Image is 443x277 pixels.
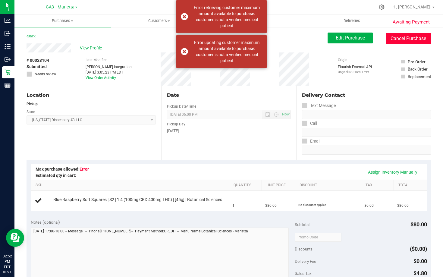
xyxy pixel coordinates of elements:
[14,14,111,27] a: Purchases
[366,183,391,188] a: Tax
[80,167,89,172] span: Error
[6,229,24,247] iframe: Resource center
[413,258,427,264] span: $0.00
[232,203,234,209] span: 1
[295,271,312,276] span: Sales Tax
[265,203,277,209] span: $80.00
[27,57,49,64] span: # 00028104
[336,35,365,41] span: Edit Purchase
[111,18,207,24] span: Customers
[234,183,259,188] a: Quantity
[36,183,227,188] a: SKU
[191,39,262,64] div: Error updating customer maximum amount available to purchase: customer is not a verified medical ...
[392,5,432,9] span: Hi, [PERSON_NAME]!
[167,128,291,134] div: [DATE]
[335,18,368,24] span: Deliveries
[338,57,347,63] label: Origin
[5,69,11,75] inline-svg: Retail
[86,70,132,75] div: [DATE] 3:05:23 PM EDT
[5,82,11,88] inline-svg: Reports
[398,183,424,188] a: Total
[27,34,36,38] a: Back
[53,197,222,203] span: Blue Raspberry Soft Squares | S2 | 1:4 (100mg CBD:400mg THC) | [45g] | Botanical Sciences
[302,101,336,110] label: Text Message
[36,173,76,178] span: Estimated qty in cart:
[304,14,400,27] a: Deliveries
[413,270,427,276] span: $4.80
[46,5,74,10] span: GA3 - Marietta
[3,253,12,270] p: 02:52 PM EDT
[364,167,421,177] a: Assign Inventory Manually
[302,128,431,137] input: Format: (999) 999-9999
[86,64,132,70] div: [PERSON_NAME] Integration
[364,203,374,209] span: $0.00
[338,70,372,74] p: Original ID: 315901799
[295,259,316,264] span: Delivery Fee
[298,203,326,206] span: No discounts applied
[302,92,431,99] div: Delivery Contact
[302,119,317,128] label: Call
[35,71,56,77] span: Needs review
[86,57,108,63] label: Last Modified
[386,33,431,44] button: Cancel Purchase
[27,102,38,106] strong: Pickup
[27,64,47,70] span: Submitted
[378,4,385,10] div: Manage settings
[5,30,11,36] inline-svg: Inbound
[408,59,426,65] div: Pre-Order
[5,43,11,49] inline-svg: Inventory
[295,233,341,242] input: Promo Code
[295,222,309,227] span: Subtotal
[410,246,427,252] span: ($0.00)
[191,5,262,29] div: Error retrieving customer maximum amount available to purchase: customer is not a verified medica...
[5,17,11,24] inline-svg: Analytics
[167,121,185,127] label: Pickup Day
[267,183,293,188] a: Unit Price
[393,19,430,26] span: Awaiting Payment
[410,221,427,228] span: $80.00
[302,137,320,146] label: Email
[14,18,111,24] span: Purchases
[3,270,12,274] p: 08/21
[111,14,207,27] a: Customers
[328,33,373,43] button: Edit Purchase
[295,244,313,254] span: Discounts
[397,203,409,209] span: $80.00
[302,110,431,119] input: Format: (999) 999-9999
[338,64,372,74] div: Flourish External API
[408,66,428,72] div: Back Order
[167,104,196,109] label: Pickup Date/Time
[31,220,60,225] span: Notes (optional)
[27,109,35,115] label: Store
[86,76,116,80] a: View Order Activity
[300,183,358,188] a: Discount
[36,167,89,172] span: Max purchase allowed:
[80,45,104,51] span: View Profile
[408,74,431,80] div: Replacement
[27,92,156,99] div: Location
[167,92,291,99] div: Date
[5,56,11,62] inline-svg: Outbound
